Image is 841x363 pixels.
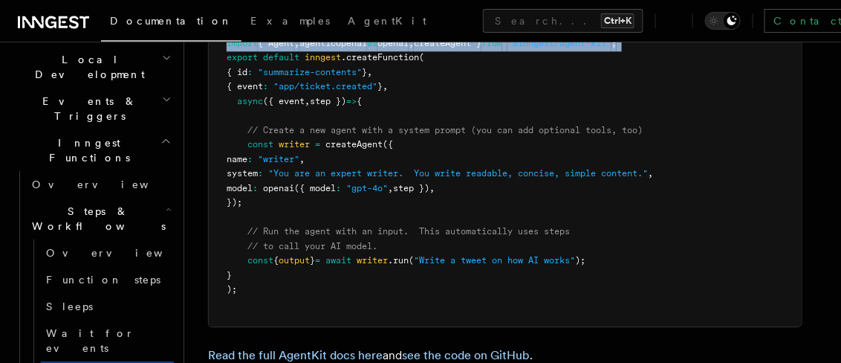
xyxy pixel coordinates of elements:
[346,183,388,193] span: "gpt-4o"
[575,255,585,266] span: );
[325,139,383,150] span: createAgent
[310,96,346,106] span: step })
[227,168,258,179] span: system
[315,255,320,266] span: =
[247,67,253,77] span: :
[46,327,134,354] span: Wait for events
[429,183,435,193] span: ,
[481,38,502,48] span: from
[227,197,242,208] span: });
[12,88,175,129] button: Events & Triggers
[40,293,175,320] a: Sleeps
[253,183,258,193] span: :
[409,38,414,48] span: ,
[247,255,273,266] span: const
[507,38,611,48] span: "@inngest/agent-kit"
[419,52,424,62] span: (
[357,96,362,106] span: {
[247,226,570,237] span: // Run the agent with an input. This automatically uses steps
[12,135,160,165] span: Inngest Functions
[12,94,162,123] span: Events & Triggers
[40,266,175,293] a: Function steps
[325,255,351,266] span: await
[279,139,310,150] span: writer
[247,154,253,164] span: :
[409,255,414,266] span: (
[46,274,160,286] span: Function steps
[46,247,199,259] span: Overview
[247,241,377,251] span: // to call your AI model.
[247,125,643,135] span: // Create a new agent with a system prompt (you can add optional tools, too)
[263,81,268,91] span: :
[263,183,294,193] span: openai
[227,67,247,77] span: { id
[273,255,279,266] span: {
[357,255,388,266] span: writer
[258,168,263,179] span: :
[341,52,419,62] span: .createFunction
[241,4,339,40] a: Examples
[346,96,357,106] span: =>
[227,81,263,91] span: { event
[258,154,299,164] span: "writer"
[402,348,530,362] a: see the code on GitHub
[46,301,93,312] span: Sleeps
[367,38,377,48] span: as
[336,183,341,193] span: :
[110,15,233,27] span: Documentation
[299,154,305,164] span: ,
[305,52,341,62] span: inngest
[279,255,310,266] span: output
[258,38,294,48] span: { Agent
[227,284,237,295] span: );
[339,4,435,40] a: AgentKit
[362,67,367,77] span: }
[237,96,263,106] span: async
[315,139,320,150] span: =
[388,183,393,193] span: ,
[227,154,247,164] span: name
[414,255,575,266] span: "Write a tweet on how AI works"
[388,255,409,266] span: .run
[227,52,258,62] span: export
[383,139,393,150] span: ({
[294,183,336,193] span: ({ model
[348,15,426,27] span: AgentKit
[208,348,383,362] a: Read the full AgentKit docs here
[12,46,175,88] button: Local Development
[383,81,388,91] span: ,
[227,183,253,193] span: model
[32,179,185,190] span: Overview
[250,15,330,27] span: Examples
[705,12,741,30] button: Toggle dark mode
[414,38,481,48] span: createAgent }
[294,38,299,48] span: ,
[377,81,383,91] span: }
[258,67,362,77] span: "summarize-contents"
[611,38,617,48] span: ;
[305,96,310,106] span: ,
[12,129,175,171] button: Inngest Functions
[40,320,175,362] a: Wait for events
[40,240,175,266] a: Overview
[12,52,162,82] span: Local Development
[101,4,241,42] a: Documentation
[377,38,409,48] span: openai
[367,67,372,77] span: ,
[268,168,648,179] span: "You are an expert writer. You write readable, concise, simple content."
[310,255,315,266] span: }
[247,139,273,150] span: const
[483,9,643,33] button: Search...Ctrl+K
[227,270,232,280] span: }
[227,38,258,48] span: import
[26,198,175,240] button: Steps & Workflows
[648,168,653,179] span: ,
[273,81,377,91] span: "app/ticket.created"
[263,96,305,106] span: ({ event
[299,38,367,48] span: agenticOpenai
[26,204,166,234] span: Steps & Workflows
[26,171,175,198] a: Overview
[393,183,429,193] span: step })
[263,52,299,62] span: default
[601,13,634,28] kbd: Ctrl+K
